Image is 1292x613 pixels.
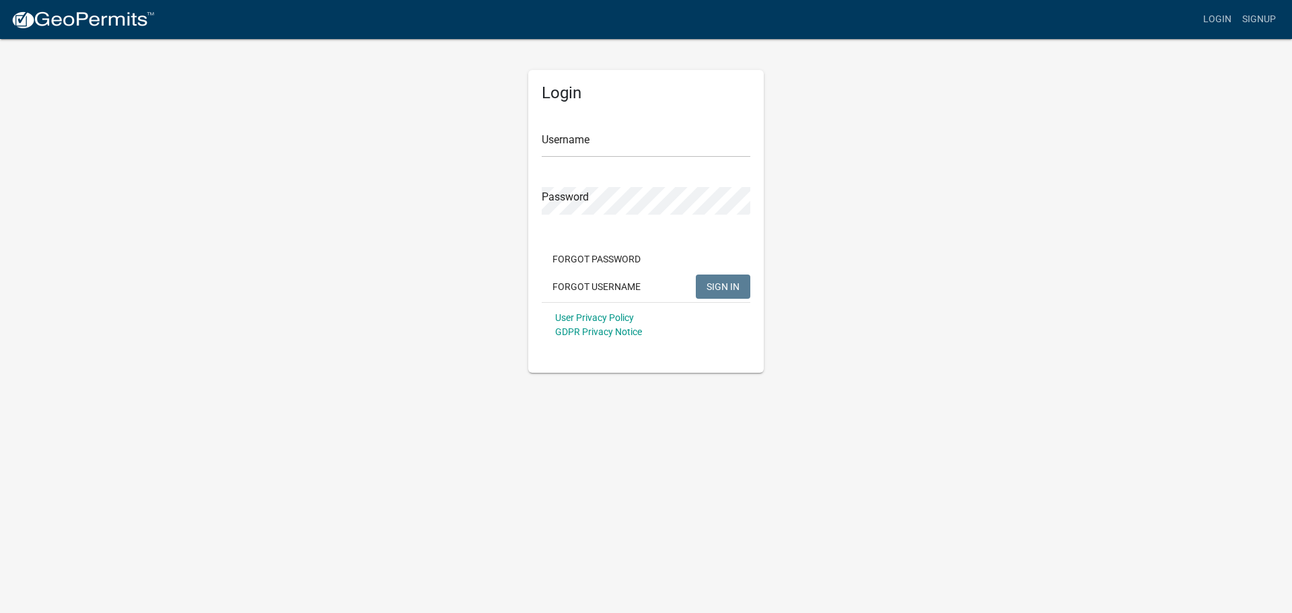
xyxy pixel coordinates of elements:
a: User Privacy Policy [555,312,634,323]
a: Login [1198,7,1237,32]
button: Forgot Password [542,247,651,271]
a: Signup [1237,7,1281,32]
button: Forgot Username [542,275,651,299]
button: SIGN IN [696,275,750,299]
span: SIGN IN [707,281,740,291]
a: GDPR Privacy Notice [555,326,642,337]
h5: Login [542,83,750,103]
